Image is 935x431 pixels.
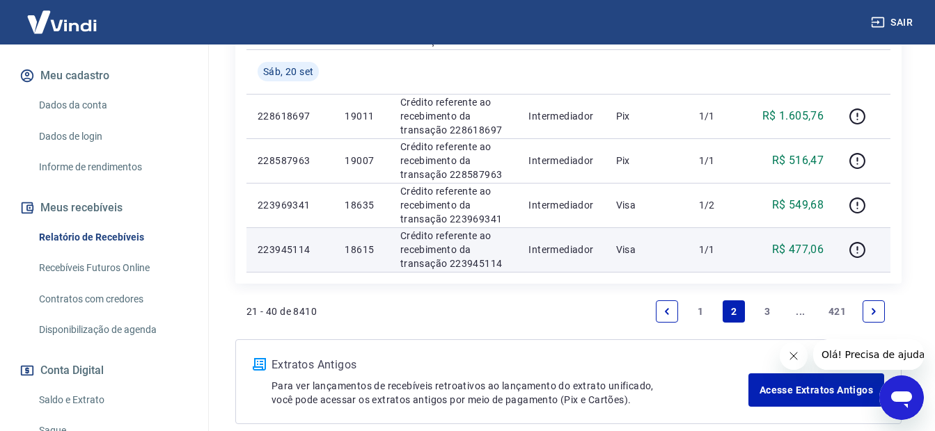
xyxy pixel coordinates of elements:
p: R$ 477,06 [772,241,824,258]
p: Intermediador [528,154,593,168]
iframe: Mensagem da empresa [813,339,924,370]
p: 19011 [345,109,377,123]
button: Conta Digital [17,355,191,386]
p: Pix [616,154,677,168]
button: Meus recebíveis [17,193,191,223]
p: Pix [616,109,677,123]
a: Dados de login [33,122,191,151]
p: 1/1 [699,109,740,123]
img: ícone [253,358,266,371]
a: Saldo e Extrato [33,386,191,414]
span: Sáb, 20 set [263,65,313,79]
p: 1/1 [699,243,740,257]
p: R$ 1.605,76 [762,108,824,124]
a: Relatório de Recebíveis [33,223,191,252]
iframe: Fechar mensagem [780,342,808,370]
a: Informe de rendimentos [33,153,191,181]
p: 228618697 [258,109,322,123]
a: Previous page [656,300,678,323]
a: Jump forward [789,300,812,323]
a: Contratos com credores [33,285,191,314]
p: Extratos Antigos [272,357,748,373]
a: Dados da conta [33,91,191,120]
iframe: Botão para abrir a janela de mensagens [879,375,924,420]
p: 1/2 [699,198,740,212]
p: Para ver lançamentos de recebíveis retroativos ao lançamento do extrato unificado, você pode aces... [272,379,748,407]
a: Recebíveis Futuros Online [33,254,191,282]
p: R$ 516,47 [772,152,824,169]
p: 18635 [345,198,377,212]
p: Intermediador [528,243,593,257]
p: Crédito referente ao recebimento da transação 223969341 [400,184,507,226]
a: Page 3 [756,300,778,323]
span: Olá! Precisa de ajuda? [8,10,117,21]
ul: Pagination [650,295,890,328]
img: Vindi [17,1,107,43]
p: 18615 [345,243,377,257]
p: Crédito referente ao recebimento da transação 228587963 [400,140,507,181]
button: Meu cadastro [17,60,191,91]
button: Sair [868,10,918,35]
p: Visa [616,198,677,212]
p: 19007 [345,154,377,168]
p: Intermediador [528,198,593,212]
a: Next page [863,300,885,323]
p: Visa [616,243,677,257]
p: Intermediador [528,109,593,123]
a: Page 421 [823,300,851,323]
p: Crédito referente ao recebimento da transação 228618697 [400,95,507,137]
p: Crédito referente ao recebimento da transação 223945114 [400,229,507,270]
p: 223945114 [258,243,322,257]
a: Disponibilização de agenda [33,316,191,344]
p: 1/1 [699,154,740,168]
p: 223969341 [258,198,322,212]
p: 21 - 40 de 8410 [246,304,317,318]
a: Acesse Extratos Antigos [748,373,884,407]
a: Page 1 [689,300,712,323]
p: R$ 549,68 [772,197,824,213]
a: Page 2 is your current page [723,300,745,323]
p: 228587963 [258,154,322,168]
